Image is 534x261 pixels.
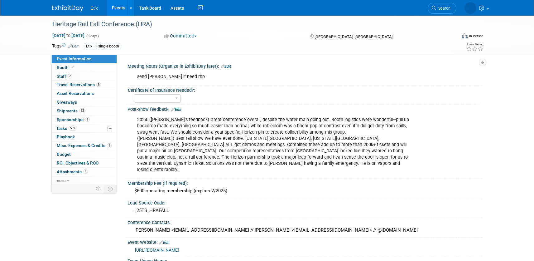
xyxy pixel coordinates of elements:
div: $600 operating membership (expires 2/2025) [132,186,478,196]
a: Playbook [52,133,117,141]
a: ROI, Objectives & ROO [52,159,117,167]
span: 2 [68,74,72,78]
a: [URL][DOMAIN_NAME] [135,248,179,253]
div: Event Format [420,32,484,42]
span: Sponsorships [57,117,90,122]
span: 3 [96,82,101,87]
a: Staff2 [52,72,117,81]
i: Booth reservation complete [71,66,75,69]
div: 2024: ([PERSON_NAME]'s feedback) Great conference overall, despite the water main going out. Boot... [133,114,414,176]
div: Etix [84,43,94,50]
div: Heritage Rail Fall Conference (HRA) [50,19,447,30]
span: Asset Reservations [57,91,94,96]
span: Tasks [56,126,77,131]
a: Shipments12 [52,107,117,115]
div: Certificate of Insurance Needed?: [128,86,479,93]
span: 1 [107,143,112,148]
a: Asset Reservations [52,89,117,98]
a: Edit [171,107,181,112]
td: Toggle Event Tabs [104,185,117,193]
span: 4 [83,169,88,174]
a: Misc. Expenses & Credits1 [52,141,117,150]
a: Booth [52,63,117,72]
span: 1 [85,117,90,122]
td: Personalize Event Tab Strip [93,185,104,193]
span: Staff [57,74,72,79]
span: Budget [57,152,71,157]
img: Format-Inperson.png [462,33,468,38]
a: Sponsorships1 [52,116,117,124]
div: Event Website: [127,238,482,246]
a: Budget [52,150,117,159]
span: more [55,178,65,183]
a: Edit [159,240,170,245]
span: 50% [69,126,77,130]
div: [PERSON_NAME] <[EMAIL_ADDRESS][DOMAIN_NAME] // [PERSON_NAME] <[EMAIL_ADDRESS][DOMAIN_NAME]> // @[... [132,225,478,235]
a: more [52,176,117,185]
span: Playbook [57,134,75,139]
a: Giveaways [52,98,117,106]
div: Conference Contacts: [127,218,482,226]
div: _25TS_HRAFALL [132,206,478,215]
button: Committed [162,33,199,39]
div: Meeting Notes (Organize in ExhibitDay later): [127,62,482,70]
span: to [65,33,71,38]
img: Wendy Beasley [464,2,476,14]
div: Lead Source Code: [127,198,482,206]
span: Event Information [57,56,92,61]
span: Etix [91,6,98,11]
span: Search [436,6,450,11]
div: Membership Fee (if required): [127,179,482,186]
span: [GEOGRAPHIC_DATA], [GEOGRAPHIC_DATA] [315,34,392,39]
div: Event Rating [466,43,483,46]
span: 12 [79,108,85,113]
span: Travel Reservations [57,82,101,87]
a: Travel Reservations3 [52,81,117,89]
img: ExhibitDay [52,5,83,12]
div: send [PERSON_NAME] if need rhp [133,71,414,83]
div: In-Person [469,34,483,38]
a: Search [428,3,456,14]
span: Booth [57,65,76,70]
td: Tags [52,43,79,50]
span: ROI, Objectives & ROO [57,160,99,165]
span: Giveaways [57,100,77,105]
span: Attachments [57,169,88,174]
a: Tasks50% [52,124,117,133]
a: Attachments4 [52,168,117,176]
a: Edit [221,64,231,69]
span: Shipments [57,108,85,113]
span: [DATE] [DATE] [52,33,85,38]
a: Edit [68,44,79,48]
div: Post-show feedback: [127,105,482,113]
span: Misc. Expenses & Credits [57,143,112,148]
div: single booth [96,43,121,50]
span: (3 days) [86,34,99,38]
a: Event Information [52,55,117,63]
